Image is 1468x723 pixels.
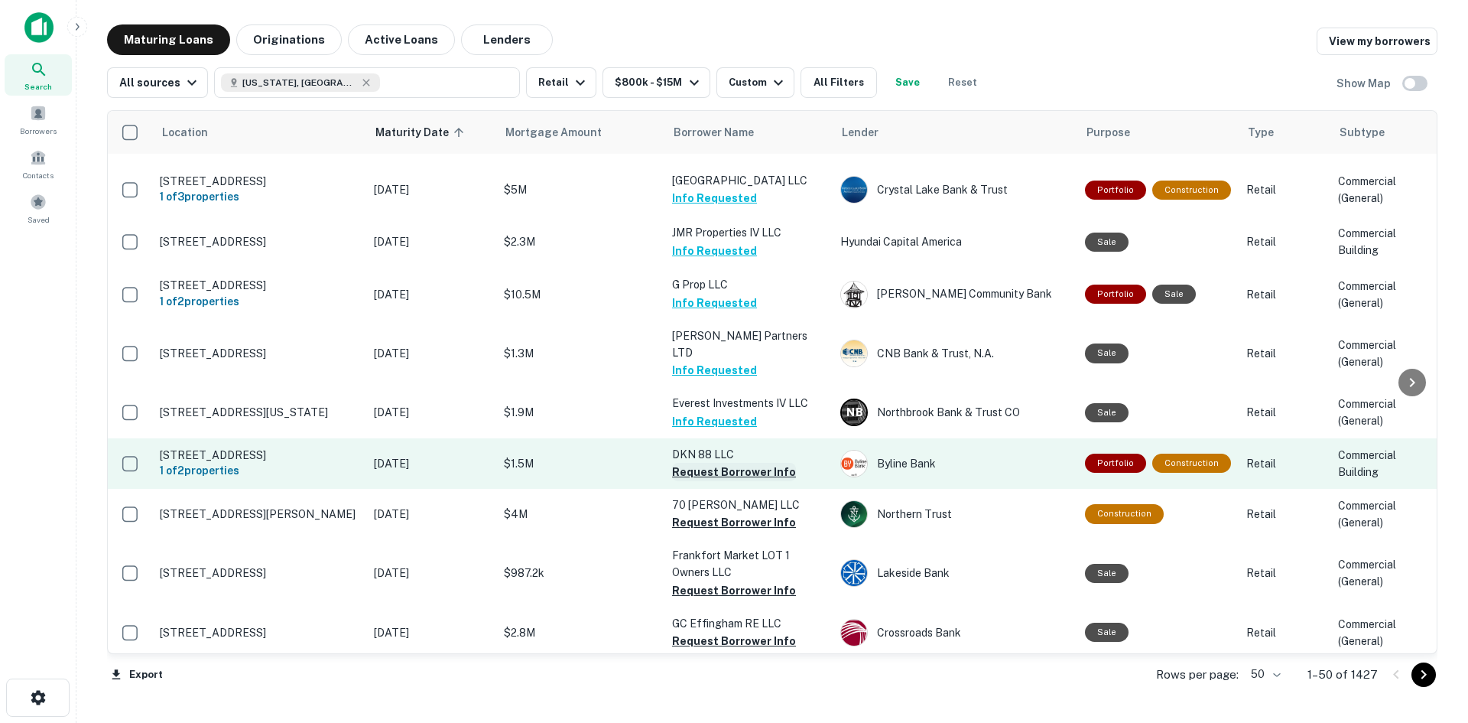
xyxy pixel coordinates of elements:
[664,111,833,154] th: Borrower Name
[374,404,489,421] p: [DATE]
[729,73,788,92] div: Custom
[672,242,757,260] button: Info Requested
[160,278,359,292] p: [STREET_ADDRESS]
[1152,181,1231,200] div: This loan purpose was for construction
[846,405,862,421] p: N B
[1086,123,1130,142] span: Purpose
[840,233,1070,250] p: Hyundai Capital America
[1246,181,1323,198] p: Retail
[672,327,825,361] p: [PERSON_NAME] Partners LTD
[840,450,1070,477] div: Byline Bank
[672,513,796,532] button: Request Borrower Info
[883,67,932,98] button: Save your search to get updates of matches that match your search criteria.
[374,286,489,303] p: [DATE]
[1392,601,1468,674] div: Chat Widget
[716,67,794,98] button: Custom
[672,463,796,481] button: Request Borrower Info
[1330,111,1437,154] th: Subtype
[842,123,879,142] span: Lender
[841,177,867,203] img: picture
[160,507,359,521] p: [STREET_ADDRESS][PERSON_NAME]
[160,566,359,580] p: [STREET_ADDRESS]
[1085,285,1146,304] div: This is a portfolio loan with 2 properties
[1156,666,1239,684] p: Rows per page:
[20,125,57,137] span: Borrowers
[1307,666,1378,684] p: 1–50 of 1427
[841,340,867,366] img: picture
[1246,404,1323,421] p: Retail
[1338,173,1430,207] p: Commercial (General)
[801,67,877,98] button: All Filters
[840,619,1070,646] div: Crossroads Bank
[672,189,757,207] button: Info Requested
[160,448,359,462] p: [STREET_ADDRESS]
[1085,233,1129,252] div: Sale
[1077,111,1239,154] th: Purpose
[672,497,825,513] p: 70 [PERSON_NAME] LLC
[5,99,72,140] a: Borrowers
[1317,28,1437,55] a: View my borrowers
[841,451,867,477] img: picture
[1338,225,1430,259] p: Commercial Building
[5,187,72,229] a: Saved
[672,361,757,379] button: Info Requested
[841,620,867,646] img: picture
[1085,344,1129,363] div: Sale
[504,455,657,472] p: $1.5M
[160,235,359,249] p: [STREET_ADDRESS]
[504,624,657,641] p: $2.8M
[461,24,553,55] button: Lenders
[160,405,359,419] p: [STREET_ADDRESS][US_STATE]
[504,181,657,198] p: $5M
[496,111,664,154] th: Mortgage Amount
[5,54,72,96] a: Search
[504,565,657,581] p: $987.2k
[1085,403,1129,422] div: Sale
[674,123,754,142] span: Borrower Name
[672,224,825,241] p: JMR Properties IV LLC
[1246,233,1323,250] p: Retail
[841,282,867,308] img: picture
[1246,565,1323,581] p: Retail
[374,233,489,250] p: [DATE]
[374,345,489,362] p: [DATE]
[833,111,1077,154] th: Lender
[840,399,1070,426] div: Northbrook Bank & Trust CO
[1085,564,1129,583] div: Sale
[841,501,867,527] img: picture
[160,188,359,205] h6: 1 of 3 properties
[23,169,54,181] span: Contacts
[107,24,230,55] button: Maturing Loans
[1246,286,1323,303] p: Retail
[1246,624,1323,641] p: Retail
[840,176,1070,204] div: Crystal Lake Bank & Trust
[672,276,825,293] p: G Prop LLC
[160,293,359,310] h6: 1 of 2 properties
[24,12,54,43] img: capitalize-icon.png
[1338,278,1430,311] p: Commercial (General)
[1152,285,1196,304] div: Sale
[1085,454,1146,473] div: This is a portfolio loan with 2 properties
[1338,556,1430,590] p: Commercial (General)
[672,446,825,463] p: DKN 88 LLC
[1085,504,1164,523] div: This loan purpose was for construction
[504,506,657,523] p: $4M
[160,174,359,188] p: [STREET_ADDRESS]
[152,111,366,154] th: Location
[672,294,757,312] button: Info Requested
[1338,447,1430,480] p: Commercial Building
[28,213,50,226] span: Saved
[242,76,357,90] span: [US_STATE], [GEOGRAPHIC_DATA]
[348,24,455,55] button: Active Loans
[160,462,359,479] h6: 1 of 2 properties
[161,123,208,142] span: Location
[107,67,208,98] button: All sources
[374,624,489,641] p: [DATE]
[840,340,1070,367] div: CNB Bank & Trust, N.a.
[5,143,72,184] a: Contacts
[840,281,1070,308] div: [PERSON_NAME] Community Bank
[504,286,657,303] p: $10.5M
[505,123,622,142] span: Mortgage Amount
[526,67,596,98] button: Retail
